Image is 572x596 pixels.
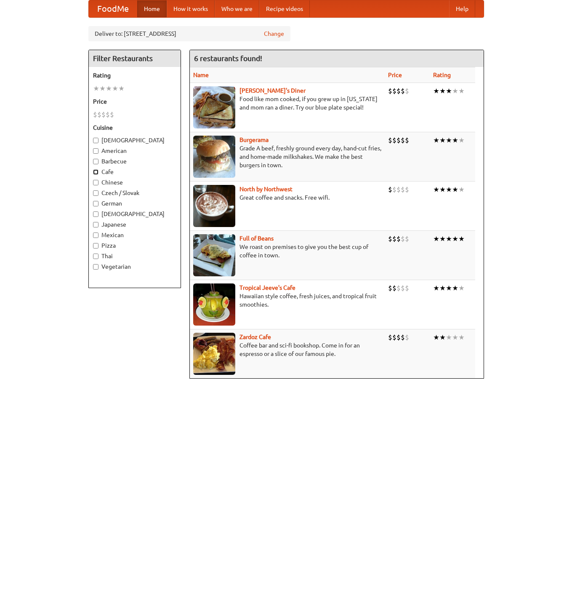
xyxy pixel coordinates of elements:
[93,199,176,208] label: German
[89,50,181,67] h4: Filter Restaurants
[452,234,458,243] li: ★
[452,333,458,342] li: ★
[194,54,262,62] ng-pluralize: 6 restaurants found!
[401,185,405,194] li: $
[215,0,259,17] a: Who we are
[388,185,392,194] li: $
[93,84,99,93] li: ★
[137,0,167,17] a: Home
[388,136,392,145] li: $
[401,283,405,293] li: $
[396,333,401,342] li: $
[110,110,114,119] li: $
[112,84,118,93] li: ★
[396,283,401,293] li: $
[452,185,458,194] li: ★
[93,159,98,164] input: Barbecue
[433,333,439,342] li: ★
[93,252,176,260] label: Thai
[193,136,235,178] img: burgerama.jpg
[93,262,176,271] label: Vegetarian
[439,86,446,96] li: ★
[388,333,392,342] li: $
[193,333,235,375] img: zardoz.jpg
[93,243,98,249] input: Pizza
[93,148,98,154] input: American
[101,110,106,119] li: $
[392,136,396,145] li: $
[446,185,452,194] li: ★
[452,136,458,145] li: ★
[388,72,402,78] a: Price
[193,292,381,309] p: Hawaiian style coffee, fresh juices, and tropical fruit smoothies.
[449,0,475,17] a: Help
[93,220,176,229] label: Japanese
[405,333,409,342] li: $
[259,0,310,17] a: Recipe videos
[439,234,446,243] li: ★
[392,234,396,243] li: $
[106,84,112,93] li: ★
[396,234,401,243] li: $
[99,84,106,93] li: ★
[401,86,405,96] li: $
[93,211,98,217] input: [DEMOGRAPHIC_DATA]
[239,136,269,143] a: Burgerama
[193,283,235,326] img: jeeves.jpg
[458,283,465,293] li: ★
[439,185,446,194] li: ★
[193,95,381,112] p: Food like mom cooked, if you grew up in [US_STATE] and mom ran a diner. Try our blue plate special!
[193,193,381,202] p: Great coffee and snacks. Free wifi.
[452,86,458,96] li: ★
[458,136,465,145] li: ★
[401,234,405,243] li: $
[392,283,396,293] li: $
[93,264,98,270] input: Vegetarian
[433,185,439,194] li: ★
[439,283,446,293] li: ★
[433,234,439,243] li: ★
[97,110,101,119] li: $
[396,185,401,194] li: $
[239,235,274,242] a: Full of Beans
[93,222,98,227] input: Japanese
[239,334,271,340] a: Zardoz Cafe
[239,284,295,291] b: Tropical Jeeve's Cafe
[433,86,439,96] li: ★
[93,168,176,176] label: Cafe
[193,341,381,358] p: Coffee bar and sci-fi bookshop. Come in for an espresso or a slice of our famous pie.
[392,333,396,342] li: $
[93,241,176,250] label: Pizza
[446,333,452,342] li: ★
[239,87,306,94] a: [PERSON_NAME]'s Diner
[239,186,293,192] a: North by Northwest
[93,123,176,132] h5: Cuisine
[118,84,125,93] li: ★
[89,0,137,17] a: FoodMe
[392,185,396,194] li: $
[396,136,401,145] li: $
[93,189,176,197] label: Czech / Slovak
[439,333,446,342] li: ★
[93,210,176,218] label: [DEMOGRAPHIC_DATA]
[93,190,98,196] input: Czech / Slovak
[388,234,392,243] li: $
[405,185,409,194] li: $
[93,71,176,80] h5: Rating
[106,110,110,119] li: $
[452,283,458,293] li: ★
[458,234,465,243] li: ★
[405,234,409,243] li: $
[93,169,98,175] input: Cafe
[93,231,176,239] label: Mexican
[93,147,176,155] label: American
[446,283,452,293] li: ★
[405,136,409,145] li: $
[93,157,176,166] label: Barbecue
[388,86,392,96] li: $
[446,86,452,96] li: ★
[458,333,465,342] li: ★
